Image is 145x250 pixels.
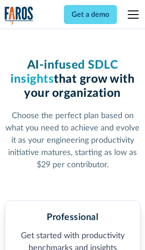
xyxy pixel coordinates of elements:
[5,58,141,101] h1: that grow with your organization
[122,4,140,25] div: menu
[5,6,34,25] a: home
[5,6,34,25] img: Logo of the analytics and reporting company Faros.
[64,5,117,24] a: Get a demo
[5,110,141,171] p: Choose the perfect plan based on what you need to achieve and evolve it as your engineering produ...
[10,59,118,85] span: AI-infused SDLC insights
[47,212,98,223] h2: Professional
